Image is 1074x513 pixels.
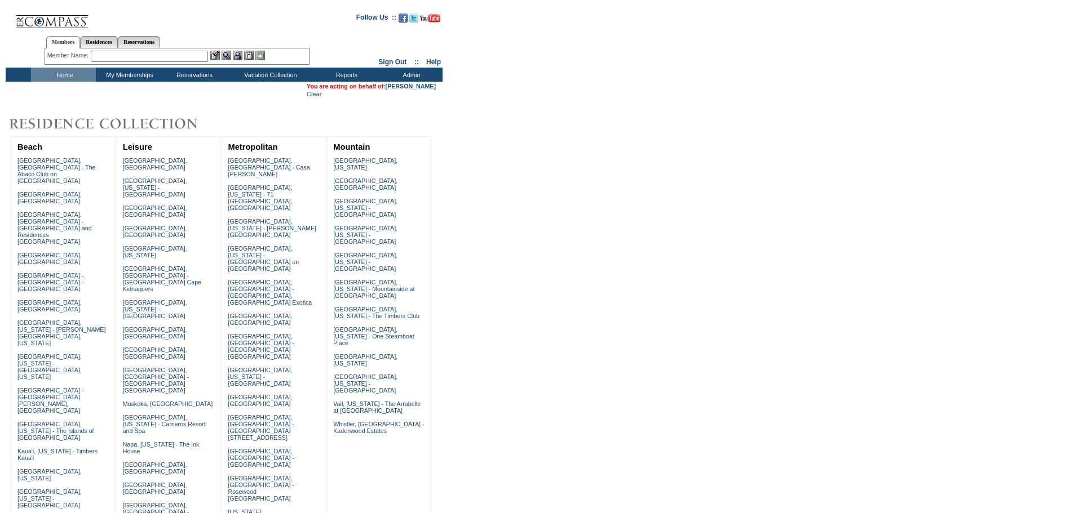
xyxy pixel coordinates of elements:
[233,51,242,60] img: Impersonate
[123,481,187,495] a: [GEOGRAPHIC_DATA], [GEOGRAPHIC_DATA]
[123,299,187,319] a: [GEOGRAPHIC_DATA], [US_STATE] - [GEOGRAPHIC_DATA]
[123,400,213,407] a: Muskoka, [GEOGRAPHIC_DATA]
[123,346,187,360] a: [GEOGRAPHIC_DATA], [GEOGRAPHIC_DATA]
[378,58,406,66] a: Sign Out
[228,333,294,360] a: [GEOGRAPHIC_DATA], [GEOGRAPHIC_DATA] - [GEOGRAPHIC_DATA] [GEOGRAPHIC_DATA]
[228,279,312,306] a: [GEOGRAPHIC_DATA], [GEOGRAPHIC_DATA] - [GEOGRAPHIC_DATA], [GEOGRAPHIC_DATA] Exotica
[228,394,292,407] a: [GEOGRAPHIC_DATA], [GEOGRAPHIC_DATA]
[333,177,397,191] a: [GEOGRAPHIC_DATA], [GEOGRAPHIC_DATA]
[333,142,370,151] a: Mountain
[333,252,397,272] a: [GEOGRAPHIC_DATA], [US_STATE] - [GEOGRAPHIC_DATA]
[123,225,187,238] a: [GEOGRAPHIC_DATA], [GEOGRAPHIC_DATA]
[228,475,294,502] a: [GEOGRAPHIC_DATA], [GEOGRAPHIC_DATA] - Rosewood [GEOGRAPHIC_DATA]
[333,353,397,367] a: [GEOGRAPHIC_DATA], [US_STATE]
[17,191,82,204] a: [GEOGRAPHIC_DATA], [GEOGRAPHIC_DATA]
[123,245,187,258] a: [GEOGRAPHIC_DATA], [US_STATE]
[228,157,310,177] a: [GEOGRAPHIC_DATA], [GEOGRAPHIC_DATA] - Casa [PERSON_NAME]
[123,204,187,218] a: [GEOGRAPHIC_DATA], [GEOGRAPHIC_DATA]
[123,326,187,340] a: [GEOGRAPHIC_DATA], [GEOGRAPHIC_DATA]
[17,299,82,313] a: [GEOGRAPHIC_DATA], [GEOGRAPHIC_DATA]
[31,68,96,82] td: Home
[96,68,161,82] td: My Memberships
[226,68,313,82] td: Vacation Collection
[6,113,226,135] img: Destinations by Exclusive Resorts
[17,468,82,481] a: [GEOGRAPHIC_DATA], [US_STATE]
[17,319,106,346] a: [GEOGRAPHIC_DATA], [US_STATE] - [PERSON_NAME][GEOGRAPHIC_DATA], [US_STATE]
[333,306,419,319] a: [GEOGRAPHIC_DATA], [US_STATE] - The Timbers Club
[333,225,397,245] a: [GEOGRAPHIC_DATA], [US_STATE] - [GEOGRAPHIC_DATA]
[409,17,418,24] a: Follow us on Twitter
[228,448,294,468] a: [GEOGRAPHIC_DATA], [GEOGRAPHIC_DATA] - [GEOGRAPHIC_DATA]
[399,14,408,23] img: Become our fan on Facebook
[333,279,414,299] a: [GEOGRAPHIC_DATA], [US_STATE] - Mountainside at [GEOGRAPHIC_DATA]
[46,36,81,48] a: Members
[17,211,92,245] a: [GEOGRAPHIC_DATA], [GEOGRAPHIC_DATA] - [GEOGRAPHIC_DATA] and Residences [GEOGRAPHIC_DATA]
[420,17,440,24] a: Subscribe to our YouTube Channel
[228,184,292,211] a: [GEOGRAPHIC_DATA], [US_STATE] - 71 [GEOGRAPHIC_DATA], [GEOGRAPHIC_DATA]
[333,373,397,394] a: [GEOGRAPHIC_DATA], [US_STATE] - [GEOGRAPHIC_DATA]
[17,387,83,414] a: [GEOGRAPHIC_DATA] - [GEOGRAPHIC_DATA][PERSON_NAME], [GEOGRAPHIC_DATA]
[17,272,83,292] a: [GEOGRAPHIC_DATA] - [GEOGRAPHIC_DATA] - [GEOGRAPHIC_DATA]
[17,488,82,508] a: [GEOGRAPHIC_DATA], [US_STATE] - [GEOGRAPHIC_DATA]
[333,421,424,434] a: Whistler, [GEOGRAPHIC_DATA] - Kadenwood Estates
[123,177,187,198] a: [GEOGRAPHIC_DATA], [US_STATE] - [GEOGRAPHIC_DATA]
[333,400,421,414] a: Vail, [US_STATE] - The Arrabelle at [GEOGRAPHIC_DATA]
[123,367,189,394] a: [GEOGRAPHIC_DATA], [GEOGRAPHIC_DATA] - [GEOGRAPHIC_DATA] [GEOGRAPHIC_DATA]
[123,461,187,475] a: [GEOGRAPHIC_DATA], [GEOGRAPHIC_DATA]
[17,252,82,265] a: [GEOGRAPHIC_DATA], [GEOGRAPHIC_DATA]
[333,198,397,218] a: [GEOGRAPHIC_DATA], [US_STATE] - [GEOGRAPHIC_DATA]
[228,245,299,272] a: [GEOGRAPHIC_DATA], [US_STATE] - [GEOGRAPHIC_DATA] on [GEOGRAPHIC_DATA]
[123,414,206,434] a: [GEOGRAPHIC_DATA], [US_STATE] - Carneros Resort and Spa
[356,12,396,26] td: Follow Us ::
[426,58,441,66] a: Help
[409,14,418,23] img: Follow us on Twitter
[17,157,96,184] a: [GEOGRAPHIC_DATA], [GEOGRAPHIC_DATA] - The Abaco Club on [GEOGRAPHIC_DATA]
[17,353,82,380] a: [GEOGRAPHIC_DATA], [US_STATE] - [GEOGRAPHIC_DATA], [US_STATE]
[414,58,419,66] span: ::
[161,68,226,82] td: Reservations
[244,51,254,60] img: Reservations
[255,51,265,60] img: b_calculator.gif
[378,68,443,82] td: Admin
[17,448,98,461] a: Kaua'i, [US_STATE] - Timbers Kaua'i
[210,51,220,60] img: b_edit.gif
[399,17,408,24] a: Become our fan on Facebook
[386,83,436,90] a: [PERSON_NAME]
[307,83,436,90] span: You are acting on behalf of:
[228,367,292,387] a: [GEOGRAPHIC_DATA], [US_STATE] - [GEOGRAPHIC_DATA]
[307,91,321,97] a: Clear
[333,326,414,346] a: [GEOGRAPHIC_DATA], [US_STATE] - One Steamboat Place
[118,36,160,48] a: Reservations
[17,421,94,441] a: [GEOGRAPHIC_DATA], [US_STATE] - The Islands of [GEOGRAPHIC_DATA]
[228,218,316,238] a: [GEOGRAPHIC_DATA], [US_STATE] - [PERSON_NAME][GEOGRAPHIC_DATA]
[123,142,152,151] a: Leisure
[123,157,187,171] a: [GEOGRAPHIC_DATA], [GEOGRAPHIC_DATA]
[228,313,292,326] a: [GEOGRAPHIC_DATA], [GEOGRAPHIC_DATA]
[228,142,277,151] a: Metropolitan
[228,414,294,441] a: [GEOGRAPHIC_DATA], [GEOGRAPHIC_DATA] - [GEOGRAPHIC_DATA][STREET_ADDRESS]
[333,157,397,171] a: [GEOGRAPHIC_DATA], [US_STATE]
[222,51,231,60] img: View
[80,36,118,48] a: Residences
[123,265,201,292] a: [GEOGRAPHIC_DATA], [GEOGRAPHIC_DATA] - [GEOGRAPHIC_DATA] Cape Kidnappers
[420,14,440,23] img: Subscribe to our YouTube Channel
[47,51,91,60] div: Member Name:
[17,142,42,151] a: Beach
[313,68,378,82] td: Reports
[123,441,200,454] a: Napa, [US_STATE] - The Ink House
[15,6,89,29] img: Compass Home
